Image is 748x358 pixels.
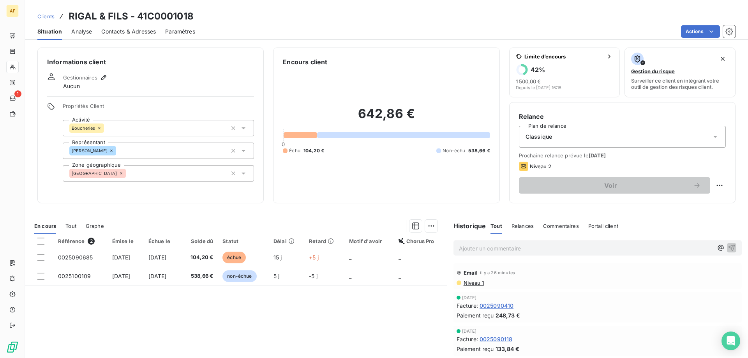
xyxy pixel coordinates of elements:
span: Tout [490,223,502,229]
span: 538,66 € [185,272,213,280]
span: Email [464,270,478,276]
span: _ [349,254,351,261]
span: Paramètres [165,28,195,35]
span: 15 j [273,254,282,261]
span: Tout [65,223,76,229]
span: il y a 26 minutes [480,270,515,275]
span: En cours [34,223,56,229]
span: [GEOGRAPHIC_DATA] [72,171,117,176]
span: échue [222,252,246,263]
span: non-échue [222,270,256,282]
span: 104,20 € [185,254,213,261]
div: AF [6,5,19,17]
span: Surveiller ce client en intégrant votre outil de gestion des risques client. [631,78,729,90]
span: Graphe [86,223,104,229]
span: [DATE] [148,254,167,261]
span: -5 j [309,273,318,279]
span: Facture : [457,335,478,343]
span: _ [399,254,401,261]
span: 133,84 € [496,345,519,353]
span: 0025090118 [480,335,513,343]
span: Non-échu [443,147,465,154]
span: Commentaires [543,223,579,229]
div: Retard [309,238,340,244]
span: 5 j [273,273,279,279]
input: Ajouter une valeur [116,147,122,154]
span: 0 [282,141,285,147]
button: Limite d’encours42%1 500,00 €Depuis le [DATE] 16:18 [509,48,620,97]
input: Ajouter une valeur [104,125,110,132]
span: Paiement reçu [457,311,494,319]
span: [DATE] [112,254,131,261]
span: Gestionnaires [63,74,97,81]
div: Échue le [148,238,176,244]
div: Open Intercom Messenger [722,332,740,350]
span: Clients [37,13,55,19]
button: Voir [519,177,710,194]
span: 1 500,00 € [516,78,541,85]
h6: Historique [447,221,486,231]
span: [DATE] [112,273,131,279]
span: Aucun [63,82,80,90]
span: Facture : [457,302,478,310]
div: Motif d'avoir [349,238,389,244]
span: [DATE] [148,273,167,279]
div: Solde dû [185,238,213,244]
div: Chorus Pro [399,238,442,244]
span: _ [349,273,351,279]
a: Clients [37,12,55,20]
div: Émise le [112,238,139,244]
div: Délai [273,238,300,244]
span: Contacts & Adresses [101,28,156,35]
span: [DATE] [589,152,606,159]
h2: 642,86 € [283,106,490,129]
span: 0025090410 [480,302,514,310]
span: [PERSON_NAME] [72,148,108,153]
span: Niveau 1 [463,280,484,286]
span: 104,20 € [303,147,324,154]
span: Relances [512,223,534,229]
button: Gestion du risqueSurveiller ce client en intégrant votre outil de gestion des risques client. [625,48,736,97]
span: Voir [528,182,693,189]
span: +5 j [309,254,319,261]
span: 538,66 € [468,147,490,154]
input: Ajouter une valeur [126,170,132,177]
span: Gestion du risque [631,68,675,74]
span: Depuis le [DATE] 16:18 [516,85,561,90]
span: Niveau 2 [530,163,551,169]
span: Prochaine relance prévue le [519,152,726,159]
span: Propriétés Client [63,103,254,114]
button: Actions [681,25,720,38]
span: Analyse [71,28,92,35]
span: Paiement reçu [457,345,494,353]
div: Référence [58,238,103,245]
img: Logo LeanPay [6,341,19,353]
h6: Informations client [47,57,254,67]
span: 248,73 € [496,311,520,319]
span: Boucheries [72,126,95,131]
span: 2 [88,238,95,245]
h6: Relance [519,112,726,121]
h6: Encours client [283,57,327,67]
span: 0025100109 [58,273,91,279]
span: [DATE] [462,329,477,333]
span: 0025090685 [58,254,93,261]
div: Statut [222,238,264,244]
span: [DATE] [462,295,477,300]
span: Situation [37,28,62,35]
span: Limite d’encours [524,53,603,60]
h6: 42 % [531,66,545,74]
span: 1 [14,90,21,97]
span: _ [399,273,401,279]
h3: RIGAL & FILS - 41C0001018 [69,9,194,23]
span: Échu [289,147,300,154]
span: Portail client [588,223,618,229]
span: Classique [526,133,552,141]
